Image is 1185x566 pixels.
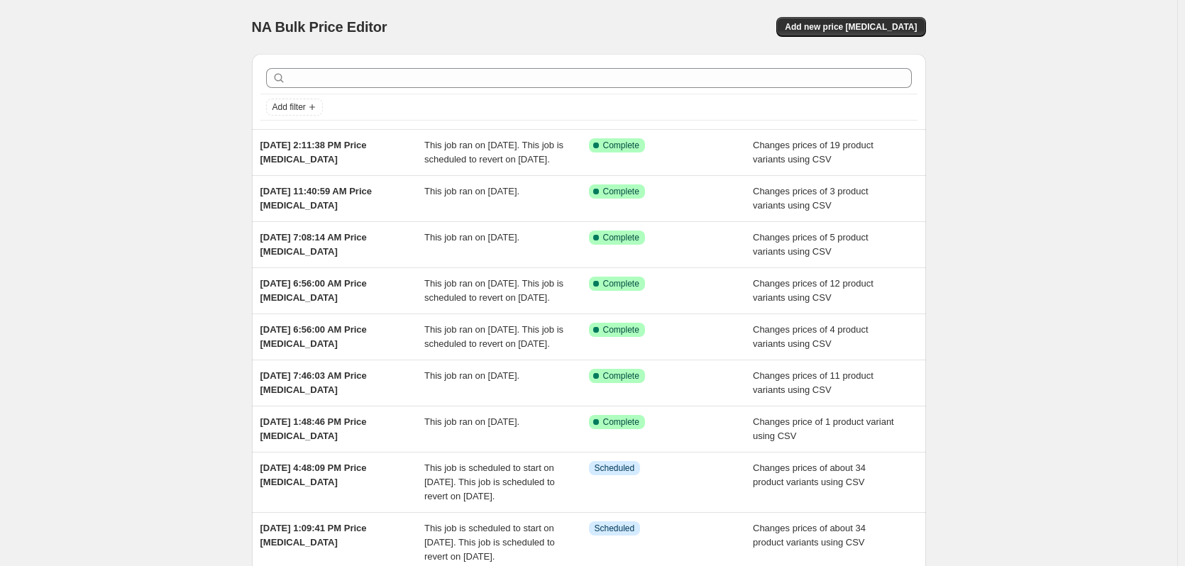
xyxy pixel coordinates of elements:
span: This job ran on [DATE]. [424,370,519,381]
span: Changes prices of 11 product variants using CSV [753,370,873,395]
span: Changes prices of 12 product variants using CSV [753,278,873,303]
span: [DATE] 6:56:00 AM Price [MEDICAL_DATA] [260,324,367,349]
span: Add new price [MEDICAL_DATA] [785,21,917,33]
span: This job ran on [DATE]. [424,416,519,427]
span: Scheduled [595,523,635,534]
span: Complete [603,370,639,382]
span: [DATE] 6:56:00 AM Price [MEDICAL_DATA] [260,278,367,303]
span: [DATE] 1:09:41 PM Price [MEDICAL_DATA] [260,523,367,548]
span: This job ran on [DATE]. This job is scheduled to revert on [DATE]. [424,324,563,349]
span: [DATE] 7:46:03 AM Price [MEDICAL_DATA] [260,370,367,395]
span: Complete [603,232,639,243]
span: Changes prices of 5 product variants using CSV [753,232,869,257]
span: This job ran on [DATE]. [424,232,519,243]
span: This job is scheduled to start on [DATE]. This job is scheduled to revert on [DATE]. [424,523,555,562]
span: [DATE] 7:08:14 AM Price [MEDICAL_DATA] [260,232,367,257]
span: Changes prices of 19 product variants using CSV [753,140,873,165]
span: Complete [603,416,639,428]
button: Add new price [MEDICAL_DATA] [776,17,925,37]
span: Scheduled [595,462,635,474]
span: Complete [603,186,639,197]
span: Add filter [272,101,306,113]
span: [DATE] 2:11:38 PM Price [MEDICAL_DATA] [260,140,367,165]
span: Complete [603,324,639,335]
button: Add filter [266,99,323,116]
span: This job is scheduled to start on [DATE]. This job is scheduled to revert on [DATE]. [424,462,555,501]
span: Changes price of 1 product variant using CSV [753,416,894,441]
span: Complete [603,140,639,151]
span: NA Bulk Price Editor [252,19,387,35]
span: This job ran on [DATE]. This job is scheduled to revert on [DATE]. [424,278,563,303]
span: [DATE] 1:48:46 PM Price [MEDICAL_DATA] [260,416,367,441]
span: Changes prices of 3 product variants using CSV [753,186,869,211]
span: Complete [603,278,639,289]
span: This job ran on [DATE]. This job is scheduled to revert on [DATE]. [424,140,563,165]
span: Changes prices of about 34 product variants using CSV [753,523,866,548]
span: This job ran on [DATE]. [424,186,519,196]
span: Changes prices of about 34 product variants using CSV [753,462,866,487]
span: [DATE] 11:40:59 AM Price [MEDICAL_DATA] [260,186,373,211]
span: Changes prices of 4 product variants using CSV [753,324,869,349]
span: [DATE] 4:48:09 PM Price [MEDICAL_DATA] [260,462,367,487]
